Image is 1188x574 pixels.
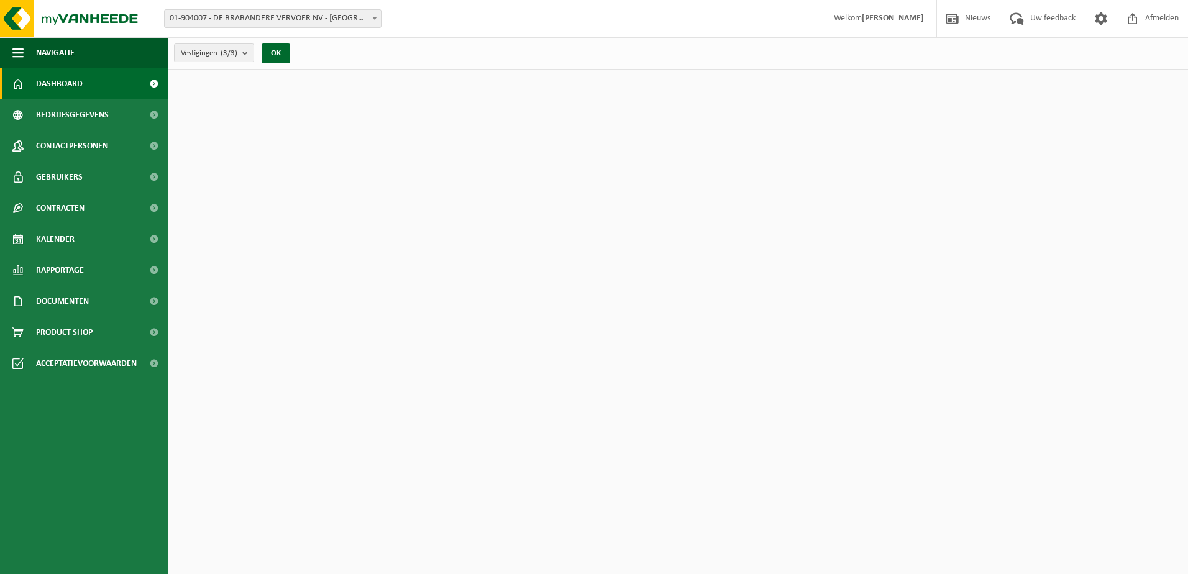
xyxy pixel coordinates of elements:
span: Kalender [36,224,75,255]
span: Rapportage [36,255,84,286]
span: Contactpersonen [36,130,108,162]
span: 01-904007 - DE BRABANDERE VERVOER NV - VEURNE [164,9,382,28]
count: (3/3) [221,49,237,57]
span: Product Shop [36,317,93,348]
span: Documenten [36,286,89,317]
span: Vestigingen [181,44,237,63]
strong: [PERSON_NAME] [862,14,924,23]
button: Vestigingen(3/3) [174,43,254,62]
span: 01-904007 - DE BRABANDERE VERVOER NV - VEURNE [165,10,381,27]
span: Navigatie [36,37,75,68]
span: Contracten [36,193,85,224]
button: OK [262,43,290,63]
span: Gebruikers [36,162,83,193]
span: Bedrijfsgegevens [36,99,109,130]
span: Dashboard [36,68,83,99]
span: Acceptatievoorwaarden [36,348,137,379]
